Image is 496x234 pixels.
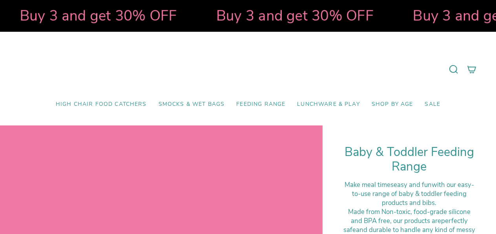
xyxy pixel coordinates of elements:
a: Feeding Range [230,95,291,114]
span: Shop by Age [372,101,413,108]
a: Mumma’s Little Helpers [181,44,316,95]
a: Shop by Age [366,95,419,114]
span: High Chair Food Catchers [56,101,147,108]
a: SALE [419,95,446,114]
span: Feeding Range [236,101,285,108]
span: Smocks & Wet Bags [159,101,225,108]
span: SALE [425,101,440,108]
strong: Buy 3 and get 30% OFF [319,6,477,25]
strong: easy and fun [394,180,432,189]
strong: Buy 3 and get 30% OFF [123,6,280,25]
a: Lunchware & Play [291,95,365,114]
div: Make meal times with our easy-to-use range of baby & toddler feeding products and bibs. [342,180,476,207]
a: High Chair Food Catchers [50,95,153,114]
h1: Baby & Toddler Feeding Range [342,145,476,174]
span: Lunchware & Play [297,101,359,108]
a: Smocks & Wet Bags [153,95,231,114]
